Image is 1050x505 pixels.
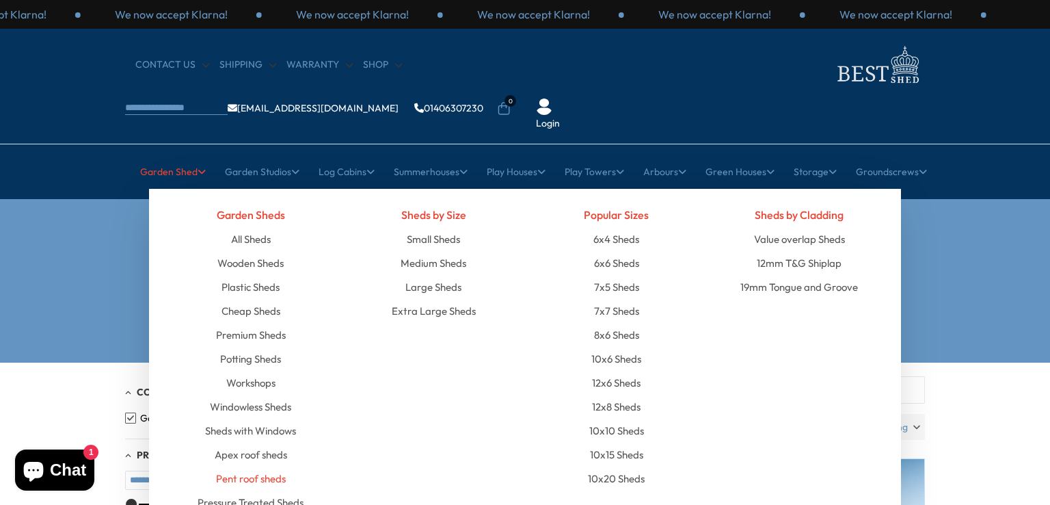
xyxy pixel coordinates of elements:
[11,450,98,494] inbox-online-store-chat: Shopify online store chat
[353,203,515,227] h4: Sheds by Size
[363,58,402,72] a: Shop
[504,95,516,107] span: 0
[319,155,375,189] a: Log Cabins
[590,443,643,467] a: 10x15 Sheds
[740,275,858,299] a: 19mm Tongue and Groove
[592,371,641,395] a: 12x6 Sheds
[754,227,845,251] a: Value overlap Sheds
[594,275,639,299] a: 7x5 Sheds
[588,467,645,491] a: 10x20 Sheds
[839,7,952,22] p: We now accept Klarna!
[137,386,198,398] span: Collection
[215,443,287,467] a: Apex roof sheds
[216,323,286,347] a: Premium Sheds
[805,7,986,22] div: 3 / 3
[205,419,296,443] a: Sheds with Windows
[594,299,639,323] a: 7x7 Sheds
[221,275,280,299] a: Plastic Sheds
[115,7,228,22] p: We now accept Klarna!
[221,299,280,323] a: Cheap Sheds
[216,467,286,491] a: Pent roof sheds
[443,7,624,22] div: 1 / 3
[140,413,206,424] span: Garden Studios
[286,58,353,72] a: Warranty
[401,251,466,275] a: Medium Sheds
[624,7,805,22] div: 2 / 3
[497,102,511,116] a: 0
[140,155,206,189] a: Garden Shed
[225,155,299,189] a: Garden Studios
[217,251,284,275] a: Wooden Sheds
[405,275,461,299] a: Large Sheds
[589,419,644,443] a: 10x10 Sheds
[170,203,332,227] h4: Garden Sheds
[592,395,641,419] a: 12x8 Sheds
[392,299,476,323] a: Extra Large Sheds
[226,371,275,395] a: Workshops
[593,227,639,251] a: 6x4 Sheds
[757,251,842,275] a: 12mm T&G Shiplap
[125,471,191,490] input: Min value
[210,395,291,419] a: Windowless Sheds
[536,117,560,131] a: Login
[135,58,209,72] a: CONTACT US
[220,347,281,371] a: Potting Sheds
[535,203,698,227] h4: Popular Sizes
[536,99,552,115] img: User Icon
[856,155,927,189] a: Groundscrews
[658,7,771,22] p: We now accept Klarna!
[262,7,443,22] div: 3 / 3
[228,103,399,113] a: [EMAIL_ADDRESS][DOMAIN_NAME]
[81,7,262,22] div: 2 / 3
[705,155,775,189] a: Green Houses
[407,227,460,251] a: Small Sheds
[296,7,409,22] p: We now accept Klarna!
[219,58,276,72] a: Shipping
[829,42,925,87] img: logo
[487,155,546,189] a: Play Houses
[565,155,624,189] a: Play Towers
[591,347,641,371] a: 10x6 Sheds
[643,155,686,189] a: Arbours
[231,227,271,251] a: All Sheds
[394,155,468,189] a: Summerhouses
[477,7,590,22] p: We now accept Klarna!
[794,155,837,189] a: Storage
[125,409,223,428] button: Garden Studios
[137,449,165,461] span: Price
[594,251,639,275] a: 6x6 Sheds
[414,103,483,113] a: 01406307230
[718,203,881,227] h4: Sheds by Cladding
[594,323,639,347] a: 8x6 Sheds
